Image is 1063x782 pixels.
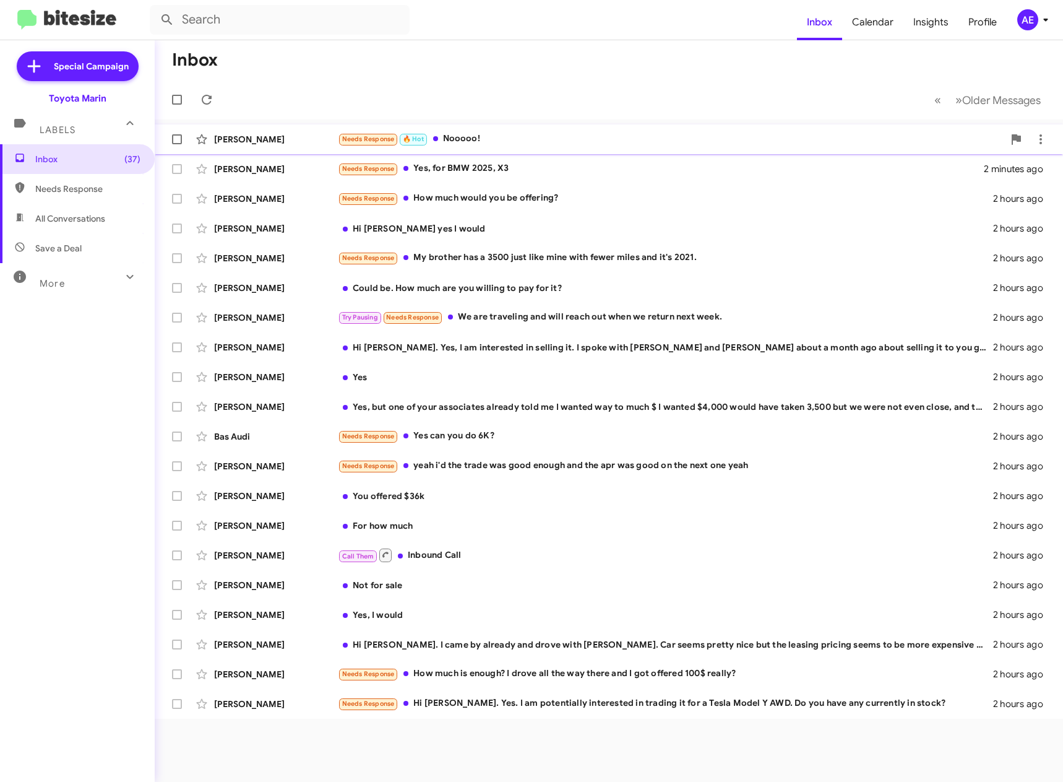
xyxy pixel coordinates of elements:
div: For how much [338,519,993,532]
span: All Conversations [35,212,105,225]
a: Insights [903,4,958,40]
span: » [955,92,962,108]
div: [PERSON_NAME] [214,133,338,146]
span: Call Them [342,552,374,560]
nav: Page navigation example [927,87,1048,113]
div: Could be. How much are you willing to pay for it? [338,282,993,294]
div: [PERSON_NAME] [214,460,338,472]
h1: Inbox [172,50,218,70]
div: Yes can you do 6K? [338,429,993,443]
div: [PERSON_NAME] [214,698,338,710]
div: 2 hours ago [993,311,1053,324]
div: 2 hours ago [993,222,1053,235]
span: 🔥 Hot [403,135,424,143]
div: 2 hours ago [993,252,1053,264]
div: 2 hours ago [993,401,1053,413]
div: [PERSON_NAME] [214,193,338,205]
div: [PERSON_NAME] [214,222,338,235]
div: yeah i'd the trade was good enough and the apr was good on the next one yeah [338,459,993,473]
div: 2 hours ago [993,579,1053,591]
span: Needs Response [342,462,395,470]
div: How much would you be offering? [338,191,993,206]
div: [PERSON_NAME] [214,252,338,264]
div: 2 hours ago [993,460,1053,472]
div: Hi [PERSON_NAME] yes I would [338,222,993,235]
div: We are traveling and will reach out when we return next week. [338,310,993,324]
div: [PERSON_NAME] [214,549,338,562]
div: How much is enough? I drove all the way there and I got offered 100$ really? [338,667,993,681]
div: 2 hours ago [993,282,1053,294]
div: 2 minutes ago [984,163,1053,175]
div: 2 hours ago [993,341,1053,354]
span: Needs Response [342,670,395,678]
div: Inbound Call [338,547,993,563]
span: Needs Response [342,700,395,708]
div: Yes, but one of your associates already told me I wanted way to much $ I wanted $4,000 would have... [338,401,993,413]
div: Hi [PERSON_NAME]. I came by already and drove with [PERSON_NAME]. Car seems pretty nice but the l... [338,638,993,651]
a: Inbox [797,4,842,40]
div: 2 hours ago [993,193,1053,205]
div: [PERSON_NAME] [214,311,338,324]
span: Older Messages [962,93,1041,107]
div: Bas Audi [214,430,338,443]
div: Not for sale [338,579,993,591]
div: 2 hours ago [993,490,1053,502]
div: Yes, for BMW 2025, X3 [338,162,984,176]
span: (37) [124,153,140,165]
div: [PERSON_NAME] [214,371,338,383]
div: 2 hours ago [993,430,1053,443]
div: [PERSON_NAME] [214,282,338,294]
button: AE [1007,9,1049,30]
span: Needs Response [342,135,395,143]
span: Save a Deal [35,242,82,254]
div: [PERSON_NAME] [214,519,338,532]
span: « [934,92,941,108]
div: [PERSON_NAME] [214,490,338,502]
span: Needs Response [342,194,395,202]
div: [PERSON_NAME] [214,638,338,651]
div: [PERSON_NAME] [214,668,338,680]
a: Calendar [842,4,903,40]
div: Hi [PERSON_NAME]. Yes, I am interested in selling it. I spoke with [PERSON_NAME] and [PERSON_NAME... [338,341,993,354]
span: Needs Response [342,254,395,262]
span: Needs Response [342,432,395,440]
span: Needs Response [342,165,395,173]
div: Toyota Marin [49,92,106,105]
a: Special Campaign [17,51,139,81]
span: More [40,278,65,289]
span: Special Campaign [54,60,129,72]
button: Next [948,87,1048,113]
div: [PERSON_NAME] [214,579,338,591]
a: Profile [958,4,1007,40]
div: [PERSON_NAME] [214,609,338,621]
div: My brother has a 3500 just like mine with fewer miles and it's 2021. [338,251,993,265]
div: [PERSON_NAME] [214,163,338,175]
div: 2 hours ago [993,698,1053,710]
div: Nooooo! [338,132,1004,146]
div: 2 hours ago [993,549,1053,562]
div: [PERSON_NAME] [214,341,338,354]
div: AE [1017,9,1038,30]
span: Needs Response [35,183,140,195]
button: Previous [927,87,949,113]
div: 2 hours ago [993,668,1053,680]
div: 2 hours ago [993,609,1053,621]
div: 2 hours ago [993,519,1053,532]
div: Hi [PERSON_NAME]. Yes. I am potentially interested in trading it for a Tesla Model Y AWD. Do you ... [338,697,993,711]
div: [PERSON_NAME] [214,401,338,413]
span: Labels [40,124,75,136]
span: Try Pausing [342,313,378,321]
span: Needs Response [386,313,439,321]
div: Yes, I would [338,609,993,621]
div: You offered $36k [338,490,993,502]
div: 2 hours ago [993,638,1053,651]
div: 2 hours ago [993,371,1053,383]
input: Search [150,5,410,35]
span: Inbox [35,153,140,165]
div: Yes [338,371,993,383]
